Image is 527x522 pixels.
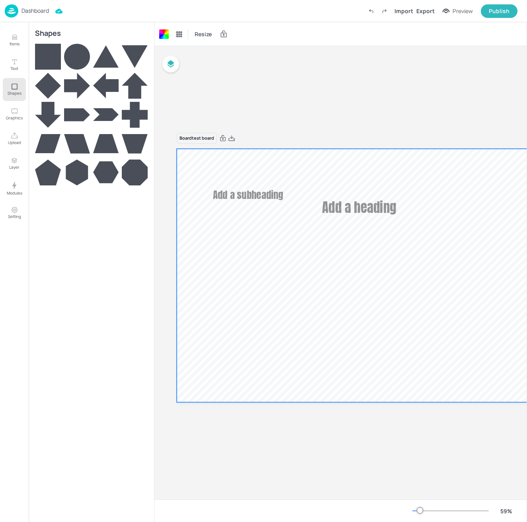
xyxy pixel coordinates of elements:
div: 59 % [497,507,516,515]
span: Add a heading [322,197,396,217]
button: Items [3,29,26,52]
button: Graphics [3,103,26,126]
div: Export [416,7,435,15]
p: Upload [8,140,21,145]
div: Publish [489,7,509,16]
button: Upload [3,127,26,150]
button: Preview [438,5,478,17]
label: Redo (Ctrl + Y) [378,4,391,18]
div: Import [394,7,413,15]
button: Setting [3,201,26,224]
button: Modules [3,177,26,200]
button: Text [3,53,26,76]
p: Layer [9,164,20,170]
label: Undo (Ctrl + Z) [364,4,378,18]
button: Layer [3,152,26,175]
div: Board test board [177,133,217,144]
img: logo-86c26b7e.jpg [5,4,18,18]
p: Items [10,41,20,47]
p: Setting [8,214,21,219]
p: Shapes [8,90,21,96]
div: Preview [453,7,473,16]
p: Graphics [6,115,23,121]
button: Publish [481,4,517,18]
p: Text [10,66,18,71]
span: Resize [193,30,213,38]
span: Add a subheading [213,187,283,202]
button: Shapes [3,78,26,101]
div: Shapes [35,30,61,36]
p: Modules [7,190,22,196]
p: Dashboard [21,8,49,14]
